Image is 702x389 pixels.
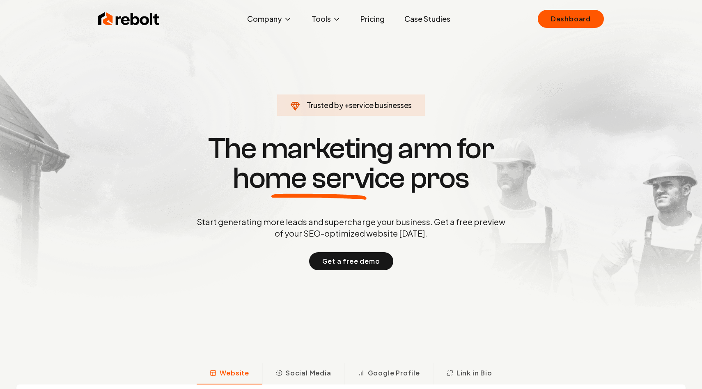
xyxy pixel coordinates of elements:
button: Link in Bio [433,363,505,384]
span: home service [233,163,405,193]
span: service businesses [349,100,412,110]
span: Google Profile [368,368,420,378]
button: Social Media [262,363,344,384]
a: Case Studies [398,11,457,27]
p: Start generating more leads and supercharge your business. Get a free preview of your SEO-optimiz... [195,216,507,239]
a: Pricing [354,11,391,27]
button: Google Profile [344,363,433,384]
button: Tools [305,11,347,27]
span: Link in Bio [457,368,492,378]
span: Website [220,368,249,378]
h1: The marketing arm for pros [154,134,548,193]
button: Website [197,363,262,384]
button: Company [241,11,298,27]
img: Rebolt Logo [98,11,160,27]
span: Social Media [286,368,331,378]
button: Get a free demo [309,252,393,270]
a: Dashboard [538,10,604,28]
span: + [344,100,349,110]
span: Trusted by [307,100,343,110]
